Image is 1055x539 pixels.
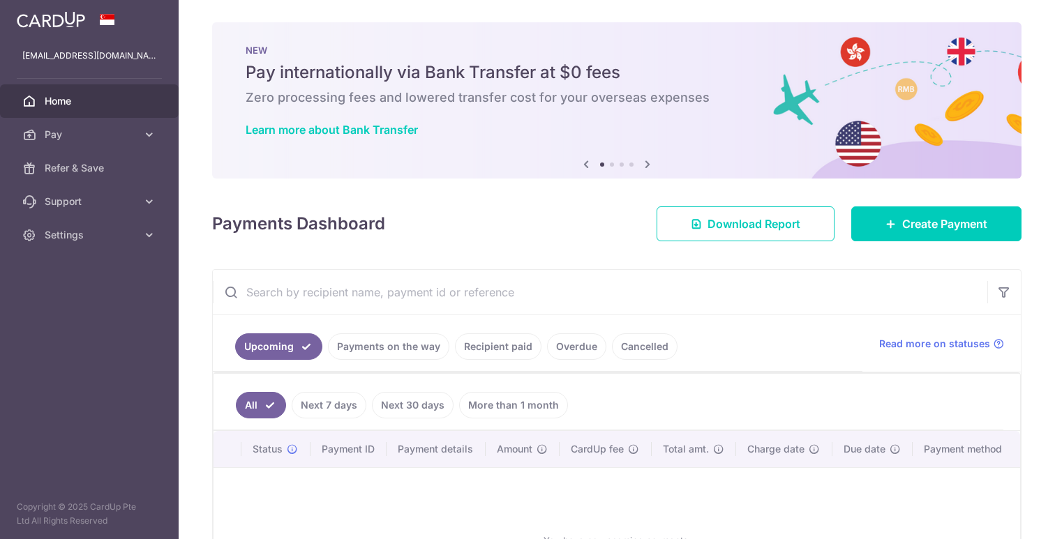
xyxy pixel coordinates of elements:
a: Overdue [547,333,606,360]
th: Payment ID [310,431,387,467]
a: More than 1 month [459,392,568,418]
span: Due date [844,442,885,456]
a: Next 7 days [292,392,366,418]
h4: Payments Dashboard [212,211,385,236]
span: Create Payment [902,215,987,232]
a: All [236,392,286,418]
span: Home [45,94,137,108]
input: Search by recipient name, payment id or reference [213,270,987,314]
span: Download Report [708,215,800,232]
span: Refer & Save [45,161,137,175]
span: Amount [497,442,532,456]
a: Download Report [657,206,835,241]
a: Create Payment [851,206,1022,241]
h5: Pay internationally via Bank Transfer at $0 fees [246,61,988,84]
span: Charge date [747,442,805,456]
span: Status [253,442,283,456]
a: Payments on the way [328,333,449,360]
a: Learn more about Bank Transfer [246,123,418,137]
th: Payment method [913,431,1020,467]
iframe: Opens a widget where you can find more information [965,497,1041,532]
span: Total amt. [663,442,709,456]
span: Support [45,195,137,208]
img: Bank transfer banner [212,22,1022,179]
a: Recipient paid [455,333,541,360]
span: Pay [45,128,137,142]
p: NEW [246,45,988,56]
span: CardUp fee [571,442,624,456]
a: Upcoming [235,333,322,360]
th: Payment details [387,431,486,467]
a: Cancelled [612,333,678,360]
span: Read more on statuses [879,337,990,351]
a: Next 30 days [372,392,454,418]
p: [EMAIL_ADDRESS][DOMAIN_NAME] [22,49,156,63]
h6: Zero processing fees and lowered transfer cost for your overseas expenses [246,89,988,106]
span: Settings [45,228,137,242]
img: CardUp [17,11,85,28]
a: Read more on statuses [879,337,1004,351]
